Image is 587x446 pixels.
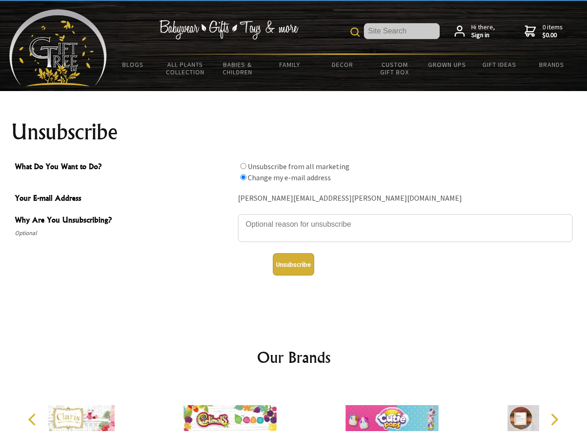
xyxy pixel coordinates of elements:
[9,9,107,86] img: Babyware - Gifts - Toys and more...
[316,55,369,74] a: Decor
[19,346,569,368] h2: Our Brands
[15,161,233,174] span: What Do You Want to Do?
[421,55,473,74] a: Grown Ups
[107,55,159,74] a: BLOGS
[240,174,246,180] input: What Do You Want to Do?
[542,31,563,39] strong: $0.00
[526,55,578,74] a: Brands
[455,23,495,39] a: Hi there,Sign in
[211,55,264,82] a: Babies & Children
[369,55,421,82] a: Custom Gift Box
[159,55,212,82] a: All Plants Collection
[525,23,563,39] a: 0 items$0.00
[238,191,573,206] div: [PERSON_NAME][EMAIL_ADDRESS][PERSON_NAME][DOMAIN_NAME]
[273,253,314,275] button: Unsubscribe
[11,121,576,143] h1: Unsubscribe
[159,20,298,39] img: Babywear - Gifts - Toys & more
[15,214,233,228] span: Why Are You Unsubscribing?
[544,409,564,430] button: Next
[248,162,350,171] label: Unsubscribe from all marketing
[15,192,233,206] span: Your E-mail Address
[471,31,495,39] strong: Sign in
[471,23,495,39] span: Hi there,
[364,23,440,39] input: Site Search
[15,228,233,239] span: Optional
[350,27,360,37] img: product search
[264,55,317,74] a: Family
[473,55,526,74] a: Gift Ideas
[542,23,563,39] span: 0 items
[238,214,573,242] textarea: Why Are You Unsubscribing?
[240,163,246,169] input: What Do You Want to Do?
[23,409,44,430] button: Previous
[248,173,331,182] label: Change my e-mail address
